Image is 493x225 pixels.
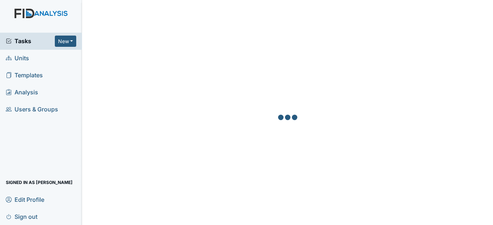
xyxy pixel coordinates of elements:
[6,53,29,64] span: Units
[55,36,77,47] button: New
[6,87,38,98] span: Analysis
[6,194,44,205] span: Edit Profile
[6,37,55,45] a: Tasks
[6,177,73,188] span: Signed in as [PERSON_NAME]
[6,70,43,81] span: Templates
[6,104,58,115] span: Users & Groups
[6,211,37,222] span: Sign out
